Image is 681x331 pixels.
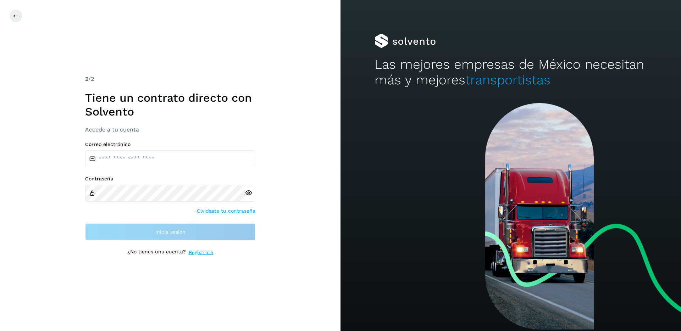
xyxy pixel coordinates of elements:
a: Olvidaste tu contraseña [197,207,255,215]
h2: Las mejores empresas de México necesitan más y mejores [375,57,647,88]
span: 2 [85,75,88,82]
label: Correo electrónico [85,141,255,147]
p: ¿No tienes una cuenta? [127,249,186,256]
div: /2 [85,75,255,83]
a: Regístrate [189,249,213,256]
span: Inicia sesión [155,229,186,234]
button: Inicia sesión [85,223,255,240]
h3: Accede a tu cuenta [85,126,255,133]
h1: Tiene un contrato directo con Solvento [85,91,255,118]
span: transportistas [465,72,550,88]
label: Contraseña [85,176,255,182]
